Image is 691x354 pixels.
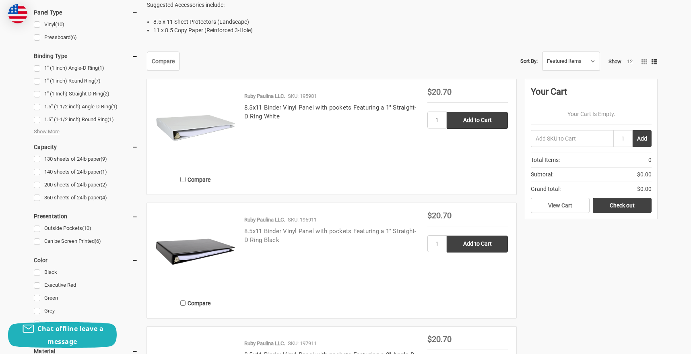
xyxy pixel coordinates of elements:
span: $20.70 [427,87,452,97]
a: 1.5" (1-1/2 inch) Round Ring [34,114,138,125]
a: Vinyl [34,19,138,30]
li: 11 x 8.5 Copy Paper (Reinforced 3-Hole) [153,26,657,35]
li: 8.5 x 11 Sheet Protectors (Landscape) [153,18,657,26]
span: (6) [70,34,77,40]
p: Ruby Paulina LLC. [244,92,285,100]
a: Outside Pockets [34,223,138,234]
p: SKU: 195981 [288,92,317,100]
h5: Panel Type [34,8,138,17]
a: 1" (1 inch) Round Ring [34,76,138,87]
span: Show [608,58,621,64]
span: (4) [101,195,107,201]
span: (1) [101,169,107,175]
p: Your Cart Is Empty. [531,110,652,118]
p: Ruby Paulina LLC. [244,216,285,224]
span: (2) [101,182,107,188]
a: Can be Screen Printed [34,236,138,247]
a: 12 [627,58,633,64]
h5: Presentation [34,211,138,221]
a: 8.5x11 Binder Vinyl Panel with pockets Featuring a 1" Straight-D Ring Black [244,228,417,244]
span: Grand total: [531,185,561,193]
div: Your Cart [531,85,652,104]
label: Compare [155,173,236,186]
a: 140 sheets of 24lb paper [34,167,138,178]
span: (7) [94,78,101,84]
span: $0.00 [637,185,652,193]
button: Chat offline leave a message [8,322,117,348]
span: (9) [101,156,107,162]
img: 8.5x11 Binder Vinyl Panel with pockets Featuring a 1" Straight-D Ring Black [155,211,236,292]
span: (1) [111,104,118,110]
a: Pressboard [34,32,138,43]
p: SKU: 195911 [288,216,317,224]
a: Executive Red [34,280,138,291]
span: $20.70 [427,334,452,344]
p: Suggested Accessories include: [147,1,657,9]
a: 8.5x11 Binder Vinyl Panel with pockets Featuring a 1" Straight-D Ring White [244,104,417,120]
p: Ruby Paulina LLC. [244,340,285,348]
span: (2) [103,91,109,97]
h5: Capacity [34,142,138,152]
span: (1) [98,65,104,71]
img: 8.5x11 Binder Vinyl Panel with pockets Featuring a 1" Straight-D Ring White [155,88,236,168]
a: Check out [593,198,652,213]
span: $0.00 [637,170,652,179]
span: (6) [95,238,101,244]
a: Maroon [34,319,138,329]
h5: Binding Type [34,51,138,61]
p: SKU: 197911 [288,340,317,348]
h5: Color [34,255,138,265]
a: 1" (1 Inch) Straight-D Ring [34,89,138,99]
button: Add [633,130,652,147]
span: (10) [82,225,91,231]
input: Add to Cart [447,112,508,129]
a: View Cart [531,198,590,213]
span: 0 [648,156,652,164]
span: $20.70 [427,211,452,220]
a: 1.5" (1-1/2 inch) Angle-D Ring [34,101,138,112]
input: Compare [180,177,186,182]
a: 360 sheets of 24lb paper [34,193,138,203]
a: Grey [34,306,138,317]
a: 130 sheets of 24lb paper [34,154,138,165]
input: Add SKU to Cart [531,130,613,147]
a: Green [34,293,138,304]
span: Show More [34,128,60,136]
span: (10) [55,21,64,27]
a: 200 sheets of 24lb paper [34,180,138,190]
a: Compare [147,52,179,71]
input: Compare [180,300,186,306]
span: Chat offline leave a message [37,324,103,346]
span: Subtotal: [531,170,553,179]
label: Sort By: [520,55,538,67]
a: 1" (1 inch) Angle-D Ring [34,63,138,74]
img: duty and tax information for United States [8,4,27,23]
a: Black [34,267,138,278]
span: (1) [107,116,114,122]
label: Compare [155,296,236,310]
span: Total Items: [531,156,560,164]
input: Add to Cart [447,236,508,253]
